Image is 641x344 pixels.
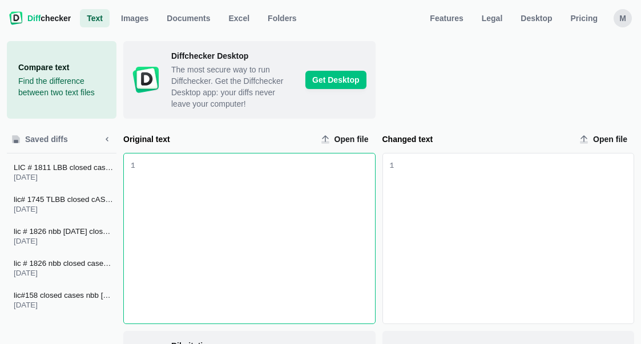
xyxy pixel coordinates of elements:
[18,75,105,98] p: Find the difference between two text files
[394,153,634,323] div: Changed text input
[23,133,70,145] span: Saved diffs
[14,163,114,172] span: LIC # 1811 LBB closed cases [DATE]
[131,160,135,172] div: 1
[132,66,160,94] img: Diffchecker Desktop icon
[305,71,366,89] span: Get Desktop
[591,133,630,145] span: Open file
[14,323,114,331] span: Lic # 158 closed Cases [DATE] NBB
[135,153,375,323] div: Original text input
[518,13,554,24] span: Desktop
[332,133,371,145] span: Open file
[564,9,604,27] a: Pricing
[382,133,571,145] label: Changed text
[160,9,217,27] a: Documents
[9,11,23,25] img: Diffchecker logo
[18,62,105,73] h1: Compare text
[7,222,116,249] button: lic # 1826 nbb [DATE] closed cases[DATE]
[222,9,257,27] a: Excel
[171,50,296,62] span: Diffchecker Desktop
[123,133,312,145] label: Original text
[14,227,114,236] span: lic # 1826 nbb [DATE] closed cases
[80,9,110,27] a: Text
[14,259,114,268] span: lic # 1826 nbb closed cases [DATE] w/case numberas
[27,14,41,23] span: Diff
[423,9,470,27] a: Features
[614,9,632,27] button: m
[316,130,376,148] label: Original text upload
[14,291,114,300] span: lic#158 closed cases nbb [DATE] w/case numbers
[575,130,634,148] label: Changed text upload
[514,9,559,27] a: Desktop
[164,13,212,24] span: Documents
[7,286,116,313] button: lic#158 closed cases nbb [DATE] w/case numbers[DATE]
[9,9,71,27] a: Diffchecker
[475,9,510,27] a: Legal
[14,174,114,180] span: [DATE]
[14,270,114,276] span: [DATE]
[14,302,114,308] span: [DATE]
[390,160,394,172] div: 1
[98,130,116,148] button: Minimize sidebar
[14,238,114,244] span: [DATE]
[171,64,296,110] span: The most secure way to run Diffchecker. Get the Diffchecker Desktop app: your diffs never leave y...
[7,254,116,281] button: lic # 1826 nbb closed cases [DATE] w/case numberas[DATE]
[265,13,299,24] span: Folders
[14,195,114,204] span: lic# 1745 TLBB closed cASES [DATE]
[84,13,105,24] span: Text
[27,13,71,24] span: checker
[7,190,116,217] button: lic# 1745 TLBB closed cASES [DATE][DATE]
[114,9,155,27] a: Images
[261,9,304,27] button: Folders
[227,13,252,24] span: Excel
[14,206,114,212] span: [DATE]
[479,13,505,24] span: Legal
[123,41,376,119] a: Diffchecker Desktop iconDiffchecker Desktop The most secure way to run Diffchecker. Get the Diffc...
[428,13,465,24] span: Features
[119,13,151,24] span: Images
[7,158,116,185] button: LIC # 1811 LBB closed cases [DATE][DATE]
[569,13,600,24] span: Pricing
